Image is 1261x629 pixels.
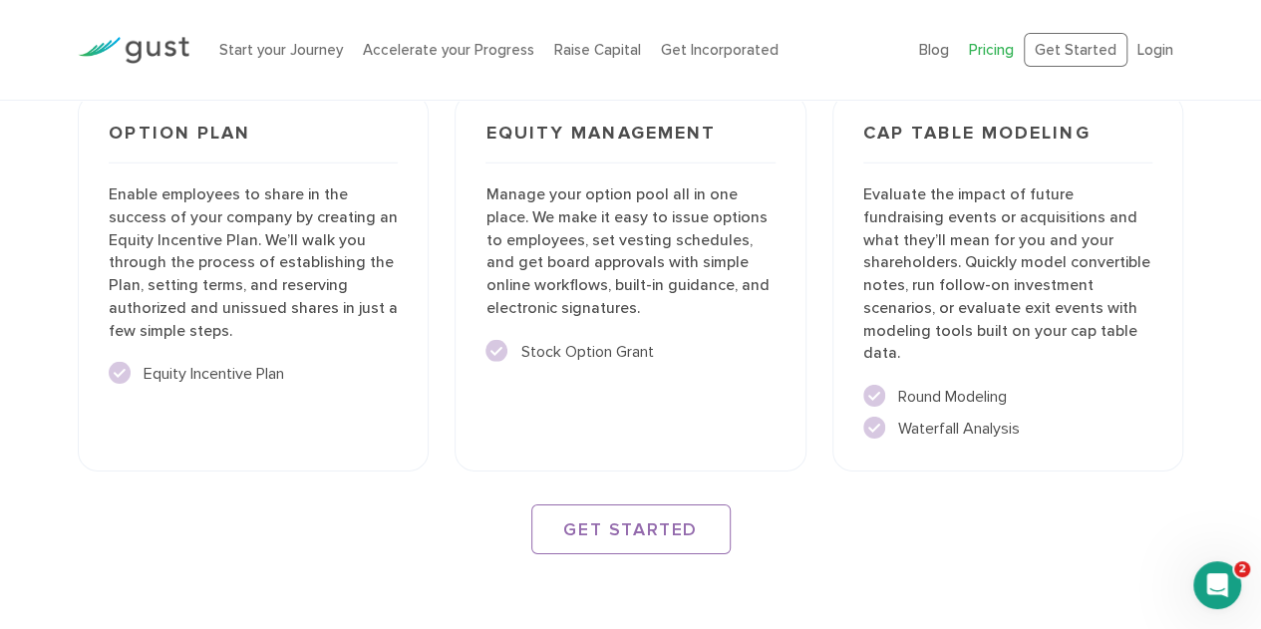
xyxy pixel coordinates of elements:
li: Round Modeling [863,385,1152,409]
p: Enable employees to share in the success of your company by creating an Equity Incentive Plan. We... [109,183,398,342]
a: Get Started [1024,33,1127,68]
li: Waterfall Analysis [863,417,1152,441]
h3: Cap Table Modeling [863,125,1152,163]
li: Equity Incentive Plan [109,362,398,386]
a: Pricing [969,41,1014,59]
h3: Option Plan [109,125,398,163]
a: Start your Journey [219,41,343,59]
p: Manage your option pool all in one place. We make it easy to issue options to employees, set vest... [485,183,775,319]
img: Gust Logo [78,37,189,64]
a: Raise Capital [554,41,641,59]
h3: Equity Management [485,125,775,163]
iframe: Chat Widget [1161,533,1261,629]
p: Evaluate the impact of future fundraising events or acquisitions and what they’ll mean for you an... [863,183,1152,365]
a: GET STARTED [531,504,731,554]
a: Accelerate your Progress [363,41,534,59]
li: Stock Option Grant [485,340,775,364]
a: Login [1137,41,1173,59]
a: Blog [919,41,949,59]
a: Get Incorporated [661,41,779,59]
